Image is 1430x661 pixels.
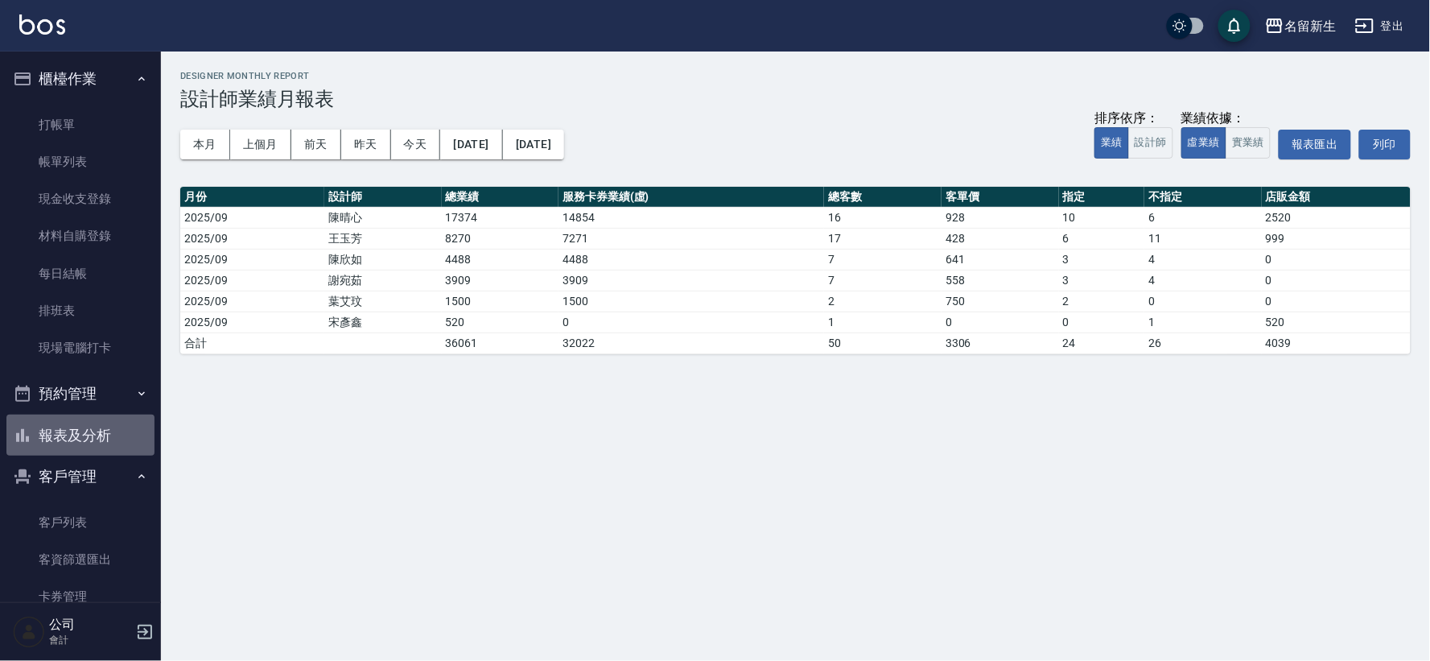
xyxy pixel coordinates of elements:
td: 3 [1059,270,1144,291]
td: 1 [1144,312,1262,333]
td: 0 [1262,270,1411,291]
td: 0 [1262,249,1411,270]
a: 客資篩選匯出 [6,541,155,578]
th: 客單價 [942,187,1059,208]
div: 排序依序： [1094,110,1173,127]
td: 6 [1059,228,1144,249]
td: 2025/09 [180,312,324,333]
a: 卡券管理 [6,578,155,615]
h2: Designer Monthly Report [180,71,1411,81]
td: 0 [1262,291,1411,312]
td: 3306 [942,333,1059,353]
button: [DATE] [503,130,564,159]
button: 虛業績 [1181,127,1226,159]
td: 17374 [442,207,559,228]
td: 4 [1144,249,1262,270]
td: 2025/09 [180,207,324,228]
td: 3909 [442,270,559,291]
td: 2025/09 [180,291,324,312]
td: 0 [942,312,1059,333]
img: Person [13,616,45,648]
td: 558 [942,270,1059,291]
div: 名留新生 [1284,16,1336,36]
a: 打帳單 [6,106,155,143]
td: 1500 [442,291,559,312]
td: 16 [824,207,942,228]
td: 928 [942,207,1059,228]
td: 7 [824,270,942,291]
td: 4 [1144,270,1262,291]
button: 報表及分析 [6,415,155,457]
td: 36061 [442,333,559,353]
td: 王玉芳 [324,228,442,249]
td: 3909 [558,270,824,291]
button: 列印 [1359,130,1411,159]
td: 11 [1144,228,1262,249]
button: 業績 [1094,127,1129,159]
td: 2520 [1262,207,1411,228]
button: 報表匯出 [1279,130,1351,159]
td: 3 [1059,249,1144,270]
td: 17 [824,228,942,249]
img: Logo [19,14,65,35]
h3: 設計師業績月報表 [180,88,1411,110]
td: 1500 [558,291,824,312]
p: 會計 [49,633,131,647]
a: 材料自購登錄 [6,217,155,254]
td: 2 [824,291,942,312]
td: 520 [442,312,559,333]
td: 750 [942,291,1059,312]
td: 14854 [558,207,824,228]
th: 月份 [180,187,324,208]
td: 50 [824,333,942,353]
button: 設計師 [1128,127,1173,159]
td: 26 [1144,333,1262,353]
td: 陳晴心 [324,207,442,228]
td: 0 [1144,291,1262,312]
a: 現場電腦打卡 [6,329,155,366]
td: 宋彥鑫 [324,312,442,333]
a: 現金收支登錄 [6,180,155,217]
th: 總業績 [442,187,559,208]
button: 昨天 [341,130,391,159]
td: 428 [942,228,1059,249]
td: 2025/09 [180,270,324,291]
td: 0 [1059,312,1144,333]
button: 登出 [1349,11,1411,41]
th: 設計師 [324,187,442,208]
button: 預約管理 [6,373,155,415]
button: 本月 [180,130,230,159]
td: 7271 [558,228,824,249]
td: 32022 [558,333,824,353]
td: 7 [824,249,942,270]
td: 合計 [180,333,324,353]
td: 641 [942,249,1059,270]
td: 8270 [442,228,559,249]
td: 4039 [1262,333,1411,353]
th: 總客數 [824,187,942,208]
a: 客戶列表 [6,504,155,541]
button: 上個月 [230,130,291,159]
td: 24 [1059,333,1144,353]
button: 名留新生 [1259,10,1342,43]
a: 每日結帳 [6,255,155,292]
th: 指定 [1059,187,1144,208]
th: 服務卡券業績(虛) [558,187,824,208]
h5: 公司 [49,617,131,633]
td: 2025/09 [180,228,324,249]
button: 櫃檯作業 [6,58,155,100]
a: 帳單列表 [6,143,155,180]
td: 謝宛茹 [324,270,442,291]
td: 0 [558,312,824,333]
td: 1 [824,312,942,333]
td: 陳欣如 [324,249,442,270]
td: 4488 [442,249,559,270]
td: 葉艾玟 [324,291,442,312]
td: 520 [1262,312,1411,333]
td: 4488 [558,249,824,270]
button: 客戶管理 [6,456,155,498]
button: [DATE] [440,130,502,159]
button: 今天 [391,130,441,159]
td: 999 [1262,228,1411,249]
